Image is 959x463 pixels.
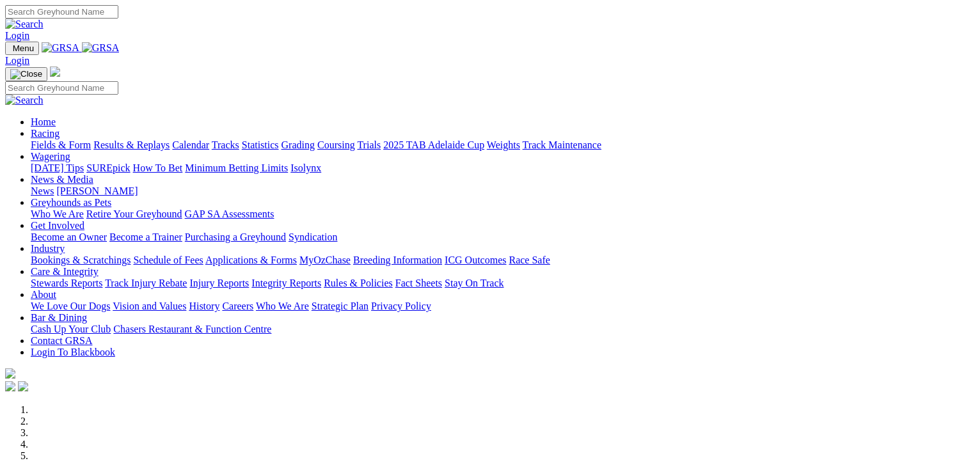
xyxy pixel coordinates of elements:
button: Toggle navigation [5,67,47,81]
input: Search [5,81,118,95]
a: About [31,289,56,300]
a: Stay On Track [445,278,503,288]
a: Injury Reports [189,278,249,288]
div: About [31,301,954,312]
a: Login To Blackbook [31,347,115,357]
a: Grading [281,139,315,150]
a: Who We Are [256,301,309,311]
a: News [31,185,54,196]
a: MyOzChase [299,255,351,265]
a: Who We Are [31,208,84,219]
a: How To Bet [133,162,183,173]
a: Purchasing a Greyhound [185,231,286,242]
a: Tracks [212,139,239,150]
img: Close [10,69,42,79]
a: GAP SA Assessments [185,208,274,219]
a: Breeding Information [353,255,442,265]
div: Wagering [31,162,954,174]
a: Calendar [172,139,209,150]
a: Login [5,55,29,66]
a: News & Media [31,174,93,185]
a: Become a Trainer [109,231,182,242]
a: Coursing [317,139,355,150]
img: Search [5,95,44,106]
a: Cash Up Your Club [31,324,111,334]
button: Toggle navigation [5,42,39,55]
div: Care & Integrity [31,278,954,289]
a: 2025 TAB Adelaide Cup [383,139,484,150]
a: Track Maintenance [523,139,601,150]
a: Contact GRSA [31,335,92,346]
a: We Love Our Dogs [31,301,110,311]
a: Minimum Betting Limits [185,162,288,173]
img: twitter.svg [18,381,28,391]
a: Bookings & Scratchings [31,255,131,265]
a: Applications & Forms [205,255,297,265]
img: GRSA [82,42,120,54]
a: Schedule of Fees [133,255,203,265]
div: Get Involved [31,231,954,243]
a: Strategic Plan [312,301,369,311]
div: Bar & Dining [31,324,954,335]
div: Greyhounds as Pets [31,208,954,220]
a: History [189,301,219,311]
img: Search [5,19,44,30]
a: Retire Your Greyhound [86,208,182,219]
a: [DATE] Tips [31,162,84,173]
a: Trials [357,139,381,150]
a: Home [31,116,56,127]
img: logo-grsa-white.png [50,67,60,77]
a: Weights [487,139,520,150]
a: Vision and Values [113,301,186,311]
div: News & Media [31,185,954,197]
a: Racing [31,128,59,139]
img: GRSA [42,42,79,54]
a: Greyhounds as Pets [31,197,111,208]
a: Syndication [289,231,337,242]
a: Privacy Policy [371,301,431,311]
div: Industry [31,255,954,266]
a: Industry [31,243,65,254]
input: Search [5,5,118,19]
a: Integrity Reports [251,278,321,288]
div: Racing [31,139,954,151]
a: Track Injury Rebate [105,278,187,288]
a: Statistics [242,139,279,150]
a: [PERSON_NAME] [56,185,138,196]
a: Race Safe [509,255,550,265]
a: Login [5,30,29,41]
a: Wagering [31,151,70,162]
span: Menu [13,43,34,53]
a: Results & Replays [93,139,170,150]
a: Stewards Reports [31,278,102,288]
a: Fields & Form [31,139,91,150]
a: Get Involved [31,220,84,231]
a: ICG Outcomes [445,255,506,265]
a: Rules & Policies [324,278,393,288]
a: SUREpick [86,162,130,173]
img: logo-grsa-white.png [5,368,15,379]
a: Careers [222,301,253,311]
a: Bar & Dining [31,312,87,323]
a: Isolynx [290,162,321,173]
a: Chasers Restaurant & Function Centre [113,324,271,334]
a: Become an Owner [31,231,107,242]
a: Fact Sheets [395,278,442,288]
img: facebook.svg [5,381,15,391]
a: Care & Integrity [31,266,99,277]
